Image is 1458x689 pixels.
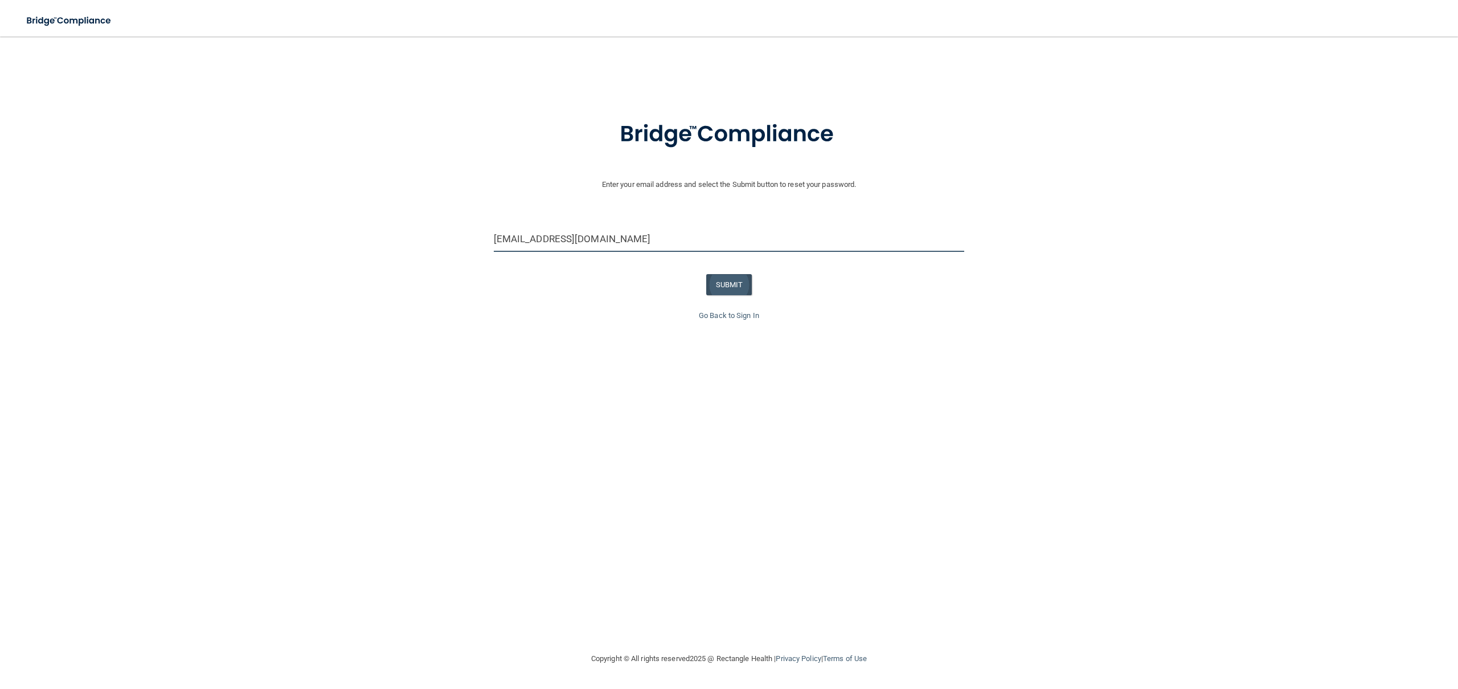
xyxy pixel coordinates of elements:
[823,654,867,663] a: Terms of Use
[706,274,752,295] button: SUBMIT
[596,105,862,164] img: bridge_compliance_login_screen.278c3ca4.svg
[17,9,122,32] img: bridge_compliance_login_screen.278c3ca4.svg
[699,311,759,320] a: Go Back to Sign In
[776,654,821,663] a: Privacy Policy
[494,226,965,252] input: Email
[1261,608,1444,654] iframe: Drift Widget Chat Controller
[521,641,937,677] div: Copyright © All rights reserved 2025 @ Rectangle Health | |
